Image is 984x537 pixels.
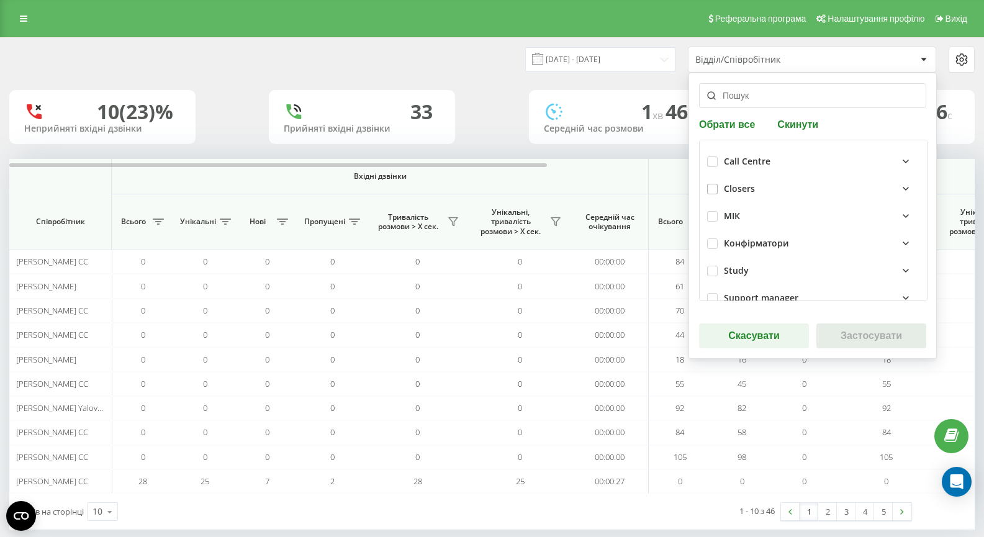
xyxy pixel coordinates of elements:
[738,354,746,365] span: 16
[265,354,269,365] span: 0
[947,109,952,122] span: c
[724,184,755,194] div: Closers
[880,451,893,463] span: 105
[265,329,269,340] span: 0
[699,83,926,108] input: Пошук
[688,109,693,122] span: c
[141,329,145,340] span: 0
[675,305,684,316] span: 70
[571,396,649,420] td: 00:00:00
[518,329,522,340] span: 0
[415,281,420,292] span: 0
[837,503,855,520] a: 3
[16,256,88,267] span: [PERSON_NAME] CC
[571,250,649,274] td: 00:00:00
[6,501,36,531] button: Open CMP widget
[16,281,76,292] span: [PERSON_NAME]
[415,305,420,316] span: 0
[330,451,335,463] span: 0
[518,426,522,438] span: 0
[571,323,649,347] td: 00:00:00
[518,305,522,316] span: 0
[242,217,273,227] span: Нові
[724,238,789,249] div: Конфірматори
[415,426,420,438] span: 0
[699,118,759,130] button: Обрати все
[330,354,335,365] span: 0
[265,281,269,292] span: 0
[882,378,891,389] span: 55
[699,323,809,348] button: Скасувати
[802,354,806,365] span: 0
[20,217,101,227] span: Співробітник
[739,505,775,517] div: 1 - 10 з 46
[330,476,335,487] span: 2
[16,451,88,463] span: [PERSON_NAME] CC
[93,505,102,518] div: 10
[675,281,684,292] span: 61
[802,378,806,389] span: 0
[675,329,684,340] span: 44
[415,354,420,365] span: 0
[265,476,269,487] span: 7
[330,281,335,292] span: 0
[738,378,746,389] span: 45
[802,426,806,438] span: 0
[141,305,145,316] span: 0
[774,118,822,130] button: Скинути
[800,503,818,520] a: 1
[675,354,684,365] span: 18
[884,476,888,487] span: 0
[180,217,216,227] span: Унікальні
[413,476,422,487] span: 28
[816,323,926,348] button: Застосувати
[265,451,269,463] span: 0
[16,402,127,413] span: [PERSON_NAME] Yalovenko CC
[695,55,844,65] div: Відділ/Співробітник
[141,426,145,438] span: 0
[675,426,684,438] span: 84
[678,476,682,487] span: 0
[655,217,686,227] span: Всього
[518,281,522,292] span: 0
[724,156,770,167] div: Call Centre
[802,451,806,463] span: 0
[415,378,420,389] span: 0
[203,402,207,413] span: 0
[724,293,798,304] div: Support manager
[141,354,145,365] span: 0
[946,14,967,24] span: Вихід
[16,506,84,517] span: Рядків на сторінці
[802,476,806,487] span: 0
[141,256,145,267] span: 0
[203,305,207,316] span: 0
[675,378,684,389] span: 55
[201,476,209,487] span: 25
[97,100,173,124] div: 10 (23)%
[518,402,522,413] span: 0
[141,281,145,292] span: 0
[738,402,746,413] span: 82
[284,124,440,134] div: Прийняті вхідні дзвінки
[818,503,837,520] a: 2
[415,451,420,463] span: 0
[16,329,88,340] span: [PERSON_NAME] CC
[144,171,616,181] span: Вхідні дзвінки
[141,402,145,413] span: 0
[203,354,207,365] span: 0
[265,426,269,438] span: 0
[16,378,88,389] span: [PERSON_NAME] CC
[265,378,269,389] span: 0
[475,207,546,237] span: Унікальні, тривалість розмови > Х сек.
[874,503,893,520] a: 5
[330,329,335,340] span: 0
[882,426,891,438] span: 84
[16,354,76,365] span: [PERSON_NAME]
[740,476,744,487] span: 0
[674,451,687,463] span: 105
[203,256,207,267] span: 0
[203,378,207,389] span: 0
[882,354,891,365] span: 18
[415,329,420,340] span: 0
[330,305,335,316] span: 0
